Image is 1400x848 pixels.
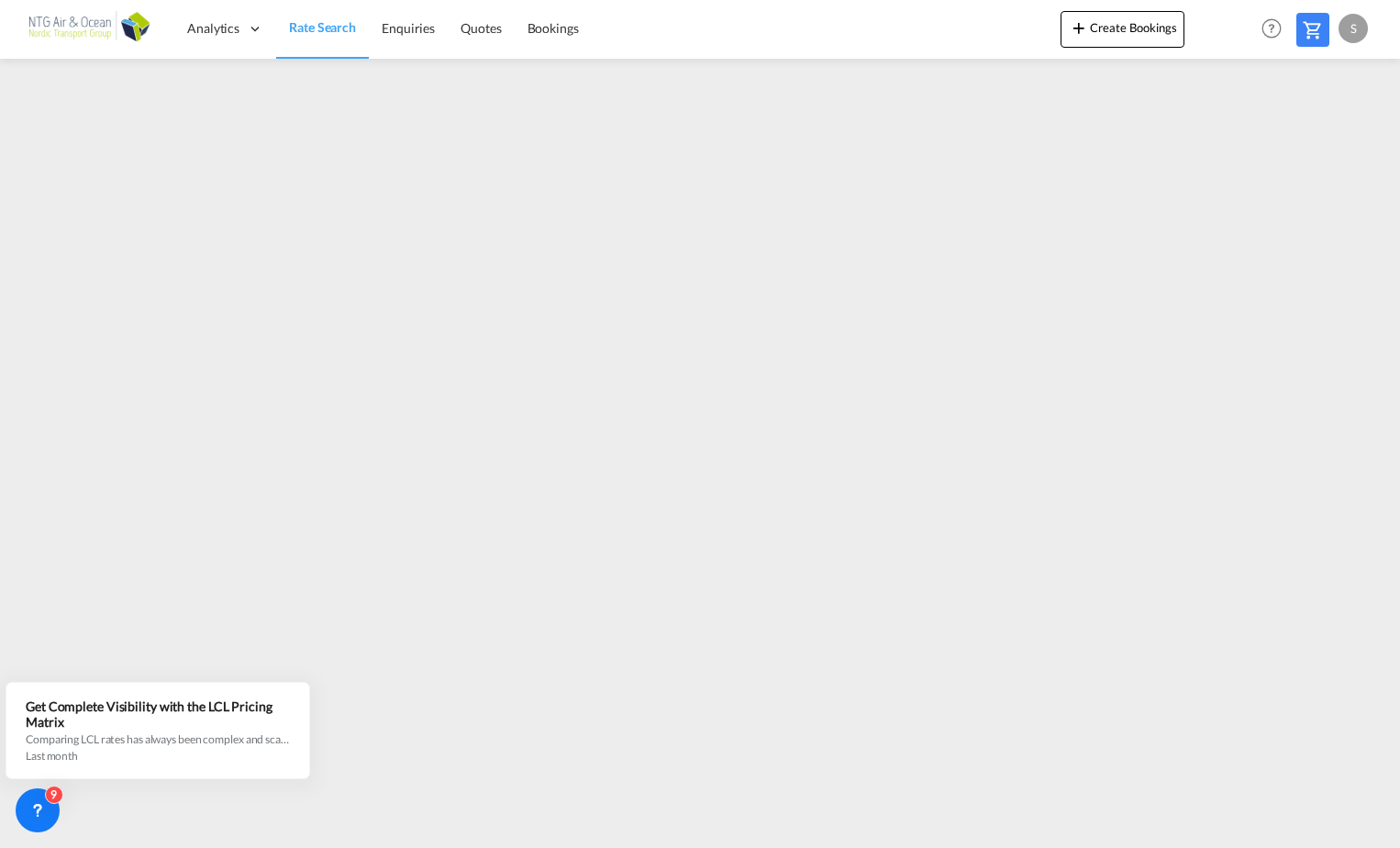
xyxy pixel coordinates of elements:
[28,8,151,50] img: af31b1c0b01f11ecbc353f8e72265e29.png
[461,20,501,36] span: Quotes
[289,19,356,35] span: Rate Search
[1061,11,1184,48] button: icon-plus 400-fgCreate Bookings
[1256,13,1287,44] span: Help
[1256,13,1296,46] div: Help
[1339,14,1368,43] div: S
[1068,17,1090,39] md-icon: icon-plus 400-fg
[187,19,239,38] span: Analytics
[528,20,579,36] span: Bookings
[382,20,435,36] span: Enquiries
